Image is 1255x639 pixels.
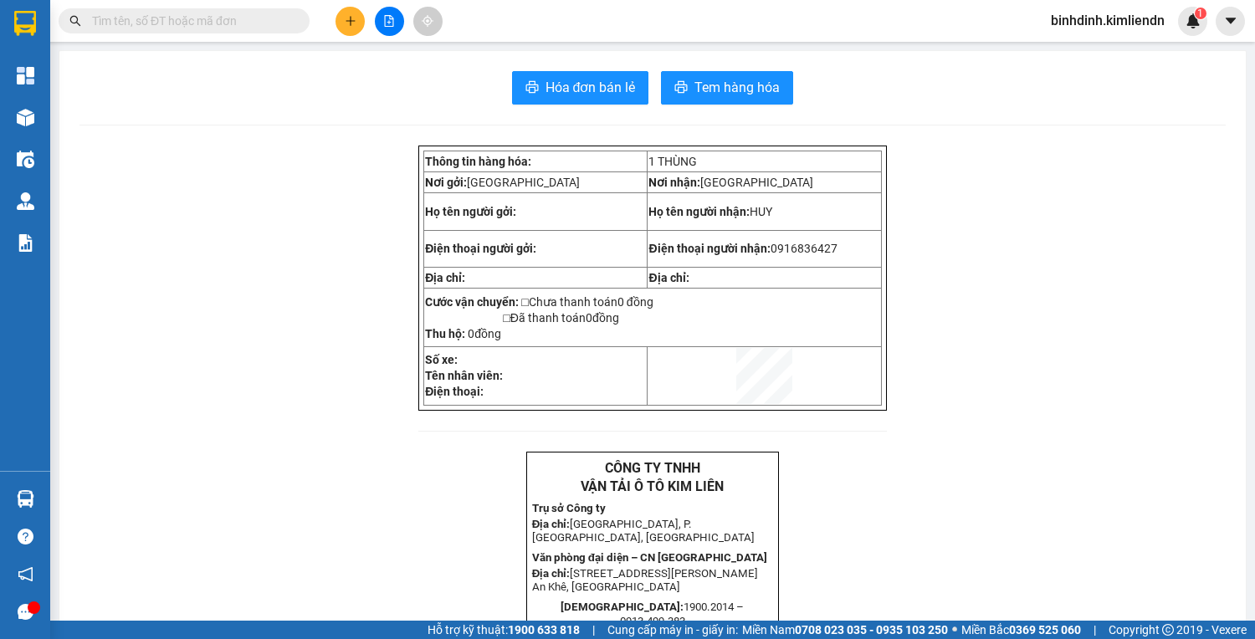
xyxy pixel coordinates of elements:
[510,311,619,325] span: Đã thanh toán đồng
[532,518,571,530] strong: Địa chỉ:
[1162,624,1174,636] span: copyright
[468,327,474,340] span: 0
[1186,13,1201,28] img: icon-new-feature
[425,369,503,382] strong: Tên nhân viên:
[521,295,528,309] span: □
[546,77,636,98] span: Hóa đơn bán lẻ
[503,311,510,325] span: □
[952,626,957,633] span: ⚪️
[532,518,755,544] span: [GEOGRAPHIC_DATA], P. [GEOGRAPHIC_DATA], [GEOGRAPHIC_DATA]
[1195,8,1206,19] sup: 1
[425,242,536,255] strong: Điện thoại người gởi:
[592,621,595,639] span: |
[508,623,580,636] strong: 1900 633 818
[425,155,531,168] strong: Thông tin hàng hóa:
[658,155,697,168] span: THÙNG
[17,234,34,252] img: solution-icon
[529,295,653,309] span: Chưa thanh toán
[750,205,772,218] span: HUY
[648,271,689,284] strong: Địa chỉ:
[648,242,770,255] strong: Điện thoại người nhận:
[648,176,700,189] strong: Nơi nhận:
[648,155,655,168] span: 1
[425,205,516,218] strong: Họ tên người gởi:
[17,109,34,126] img: warehouse-icon
[961,621,1081,639] span: Miền Bắc
[336,7,365,36] button: plus
[1009,623,1081,636] strong: 0369 525 060
[92,12,289,30] input: Tìm tên, số ĐT hoặc mã đơn
[345,15,356,27] span: plus
[532,502,606,514] strong: Trụ sở Công ty
[383,15,395,27] span: file-add
[18,566,33,582] span: notification
[413,7,443,36] button: aim
[674,80,688,96] span: printer
[532,567,571,580] strong: Địa chỉ:
[512,71,649,105] button: printerHóa đơn bán lẻ
[525,80,539,96] span: printer
[14,11,36,36] img: logo-vxr
[605,460,700,476] strong: CÔNG TY TNHH
[586,311,592,325] span: 0
[742,621,948,639] span: Miền Nam
[1037,10,1178,31] span: binhdinh.kimliendn
[17,192,34,210] img: warehouse-icon
[700,176,813,189] span: [GEOGRAPHIC_DATA]
[694,77,780,98] span: Tem hàng hóa
[422,15,433,27] span: aim
[532,567,759,593] span: [STREET_ADDRESS][PERSON_NAME] An Khê, [GEOGRAPHIC_DATA]
[18,529,33,544] span: question-circle
[795,623,948,636] strong: 0708 023 035 - 0935 103 250
[1197,8,1203,19] span: 1
[17,67,34,84] img: dashboard-icon
[425,385,484,398] strong: Điện thoại:
[425,176,467,189] strong: Nơi gởi:
[1094,621,1096,639] span: |
[617,295,653,309] span: 0 đồng
[17,490,34,508] img: warehouse-icon
[467,176,580,189] span: [GEOGRAPHIC_DATA]
[375,7,404,36] button: file-add
[1216,7,1245,36] button: caret-down
[425,353,458,366] strong: Số xe:
[17,151,34,168] img: warehouse-icon
[428,621,580,639] span: Hỗ trợ kỹ thuật:
[425,271,465,284] strong: Địa chỉ:
[425,327,465,340] strong: Thu hộ:
[561,601,684,613] strong: [DEMOGRAPHIC_DATA]:
[581,478,724,494] strong: VẬN TẢI Ô TÔ KIM LIÊN
[771,242,838,255] span: 0916836427
[69,15,81,27] span: search
[1223,13,1238,28] span: caret-down
[607,621,738,639] span: Cung cấp máy in - giấy in:
[648,205,750,218] strong: Họ tên người nhận:
[465,327,501,340] span: đồng
[18,604,33,620] span: message
[661,71,793,105] button: printerTem hàng hóa
[425,295,519,309] strong: Cước vận chuyển:
[532,551,767,564] strong: Văn phòng đại diện – CN [GEOGRAPHIC_DATA]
